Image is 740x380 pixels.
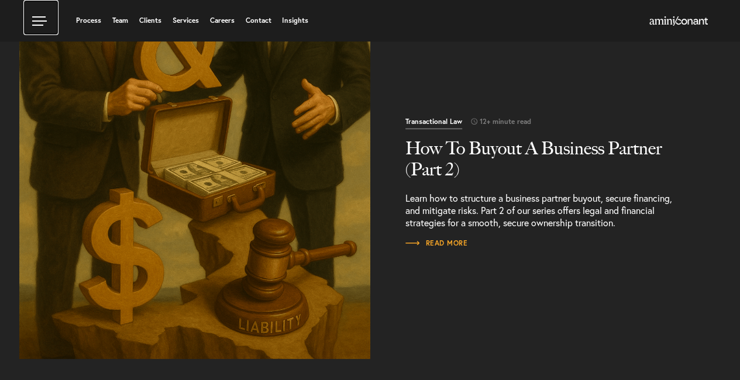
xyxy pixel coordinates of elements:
[405,240,468,247] span: Read More
[405,118,462,129] span: Transactional Law
[19,8,370,359] a: Read More
[471,118,477,125] img: icon-time-light.svg
[173,17,199,24] a: Services
[649,16,708,26] img: Amini & Conant
[245,17,271,24] a: Contact
[462,118,531,125] span: 12+ minute read
[76,17,101,24] a: Process
[282,17,308,24] a: Insights
[405,116,686,229] a: Read More
[112,17,128,24] a: Team
[405,237,468,249] a: Read More
[405,192,686,229] p: Learn how to structure a business partner buyout, secure financing, and mitigate risks. Part 2 of...
[210,17,235,24] a: Careers
[649,17,708,26] a: Home
[405,138,686,180] h2: How To Buyout A Business Partner (Part 2)
[139,17,161,24] a: Clients
[19,8,370,359] img: business partnership agreements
